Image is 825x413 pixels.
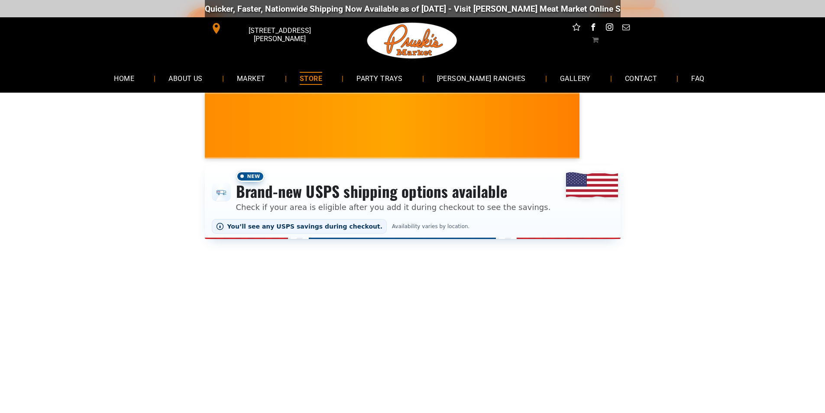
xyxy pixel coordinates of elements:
a: [STREET_ADDRESS][PERSON_NAME] [205,22,337,35]
span: New [236,171,265,182]
span: [PERSON_NAME] MARKET [574,132,744,145]
a: STORE [287,67,335,90]
span: [STREET_ADDRESS][PERSON_NAME] [223,22,335,47]
a: Social network [571,22,582,35]
div: Shipping options announcement [205,165,621,239]
a: GALLERY [547,67,604,90]
a: instagram [604,22,615,35]
a: HOME [101,67,147,90]
img: Pruski-s+Market+HQ+Logo2-1920w.png [366,17,459,64]
a: facebook [587,22,599,35]
a: [PERSON_NAME] RANCHES [424,67,539,90]
a: MARKET [224,67,278,90]
h3: Brand-new USPS shipping options available [236,182,551,201]
span: You’ll see any USPS savings during checkout. [227,223,383,230]
p: Check if your area is eligible after you add it during checkout to see the savings. [236,201,551,213]
a: FAQ [678,67,717,90]
a: ABOUT US [155,67,216,90]
a: email [620,22,631,35]
a: CONTACT [612,67,670,90]
a: PARTY TRAYS [343,67,415,90]
span: Availability varies by location. [390,223,471,229]
div: Quicker, Faster, Nationwide Shipping Now Available as of [DATE] - Visit [PERSON_NAME] Meat Market... [201,4,725,14]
